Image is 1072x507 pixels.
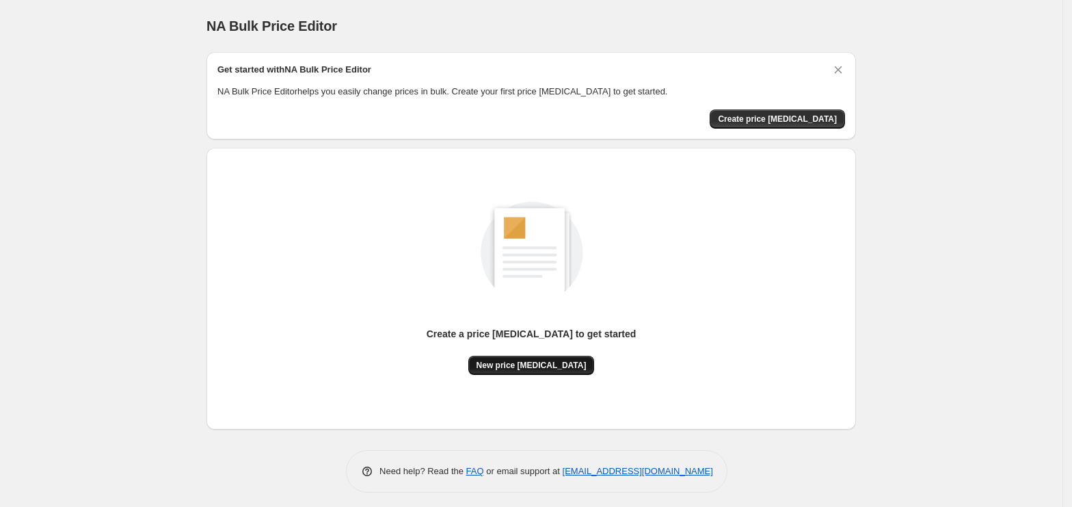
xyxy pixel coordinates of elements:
span: Need help? Read the [379,466,466,476]
a: FAQ [466,466,484,476]
button: Dismiss card [831,63,845,77]
span: Create price [MEDICAL_DATA] [718,114,837,125]
h2: Get started with NA Bulk Price Editor [217,63,371,77]
span: NA Bulk Price Editor [206,18,337,34]
a: [EMAIL_ADDRESS][DOMAIN_NAME] [563,466,713,476]
button: Create price change job [710,109,845,129]
button: New price [MEDICAL_DATA] [468,356,595,375]
p: NA Bulk Price Editor helps you easily change prices in bulk. Create your first price [MEDICAL_DAT... [217,85,845,99]
p: Create a price [MEDICAL_DATA] to get started [427,327,636,341]
span: New price [MEDICAL_DATA] [477,360,587,371]
span: or email support at [484,466,563,476]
